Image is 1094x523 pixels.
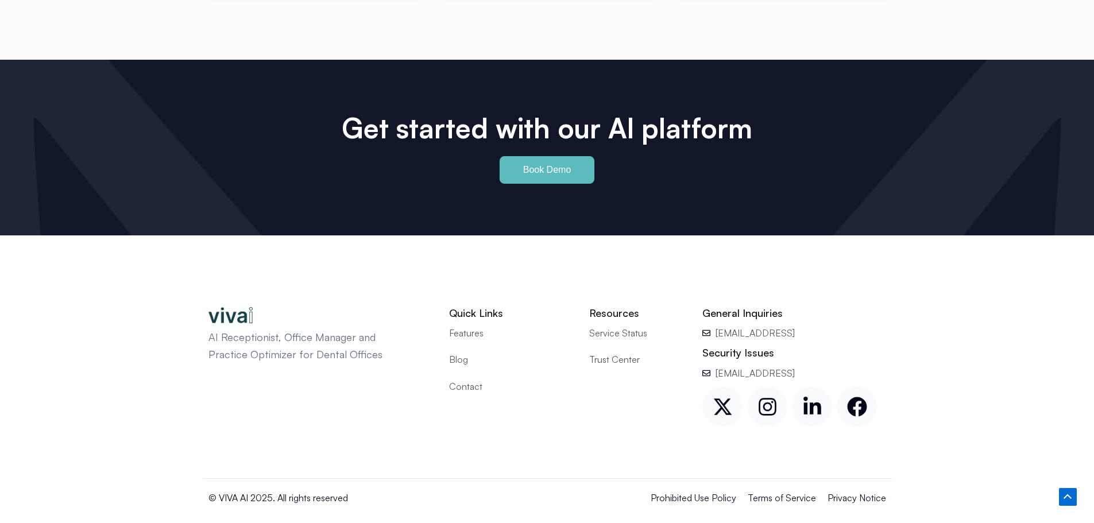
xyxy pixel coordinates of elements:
a: Service Status [589,326,685,340]
a: Blog [449,352,572,367]
a: [EMAIL_ADDRESS] [702,326,886,340]
h2: Get started with our Al platform [312,111,783,145]
a: Trust Center [589,352,685,367]
span: Features [449,326,484,340]
span: Book Demo [523,165,571,175]
p: AI Receptionist, Office Manager and Practice Optimizer for Dental Offices [208,329,409,363]
span: [EMAIL_ADDRESS] [713,326,795,340]
a: Prohibited Use Policy [651,490,736,505]
span: Service Status [589,326,647,340]
h2: Quick Links [449,307,572,320]
span: Blog [449,352,468,367]
a: [EMAIL_ADDRESS] [702,366,886,381]
h2: Resources [589,307,685,320]
span: Trust Center [589,352,640,367]
h2: General Inquiries [702,307,886,320]
h2: Security Issues [702,346,886,359]
a: Features [449,326,572,340]
a: Contact [449,379,572,394]
span: Contact [449,379,482,394]
span: [EMAIL_ADDRESS] [713,366,795,381]
a: Book Demo [500,156,595,184]
a: Privacy Notice [828,490,886,505]
p: © VIVA AI 2025. All rights reserved [208,490,506,505]
a: Terms of Service [748,490,816,505]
